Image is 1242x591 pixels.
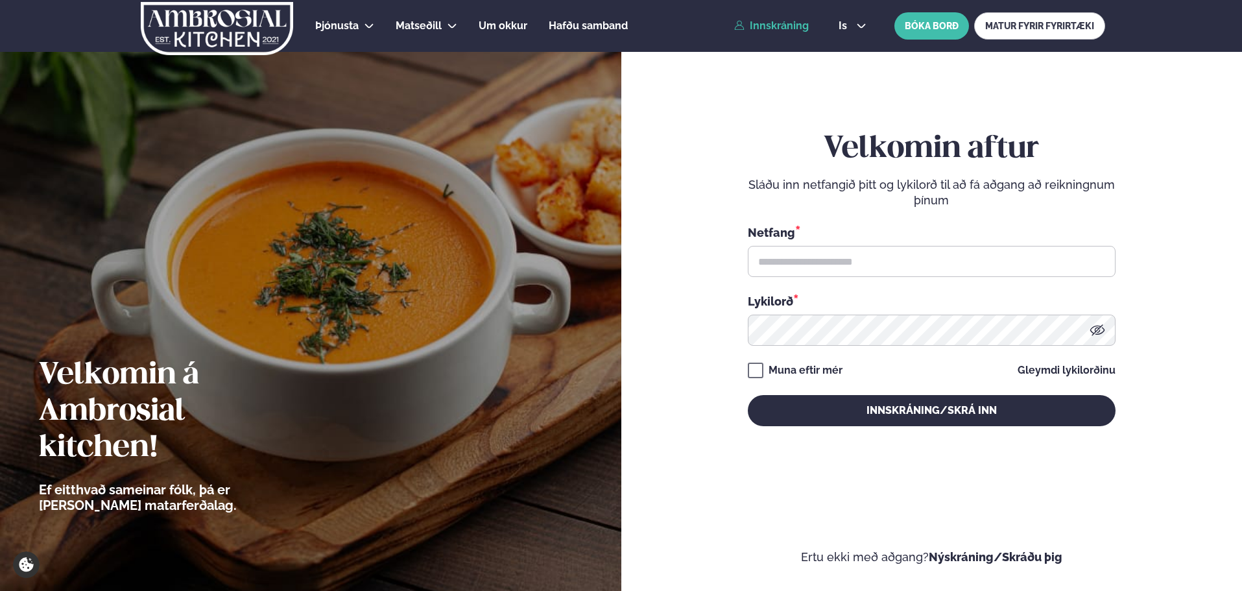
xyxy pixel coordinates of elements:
[894,12,969,40] button: BÓKA BORÐ
[839,21,851,31] span: is
[13,551,40,578] a: Cookie settings
[396,19,442,32] span: Matseðill
[315,19,359,32] span: Þjónusta
[974,12,1105,40] a: MATUR FYRIR FYRIRTÆKI
[479,18,527,34] a: Um okkur
[39,482,308,513] p: Ef eitthvað sameinar fólk, þá er [PERSON_NAME] matarferðalag.
[479,19,527,32] span: Um okkur
[748,395,1116,426] button: Innskráning/Skrá inn
[315,18,359,34] a: Þjónusta
[748,293,1116,309] div: Lykilorð
[748,224,1116,241] div: Netfang
[139,2,294,55] img: logo
[929,550,1062,564] a: Nýskráning/Skráðu þig
[1018,365,1116,376] a: Gleymdi lykilorðinu
[748,177,1116,208] p: Sláðu inn netfangið þitt og lykilorð til að fá aðgang að reikningnum þínum
[748,131,1116,167] h2: Velkomin aftur
[734,20,809,32] a: Innskráning
[549,19,628,32] span: Hafðu samband
[828,21,877,31] button: is
[396,18,442,34] a: Matseðill
[660,549,1204,565] p: Ertu ekki með aðgang?
[39,357,308,466] h2: Velkomin á Ambrosial kitchen!
[549,18,628,34] a: Hafðu samband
